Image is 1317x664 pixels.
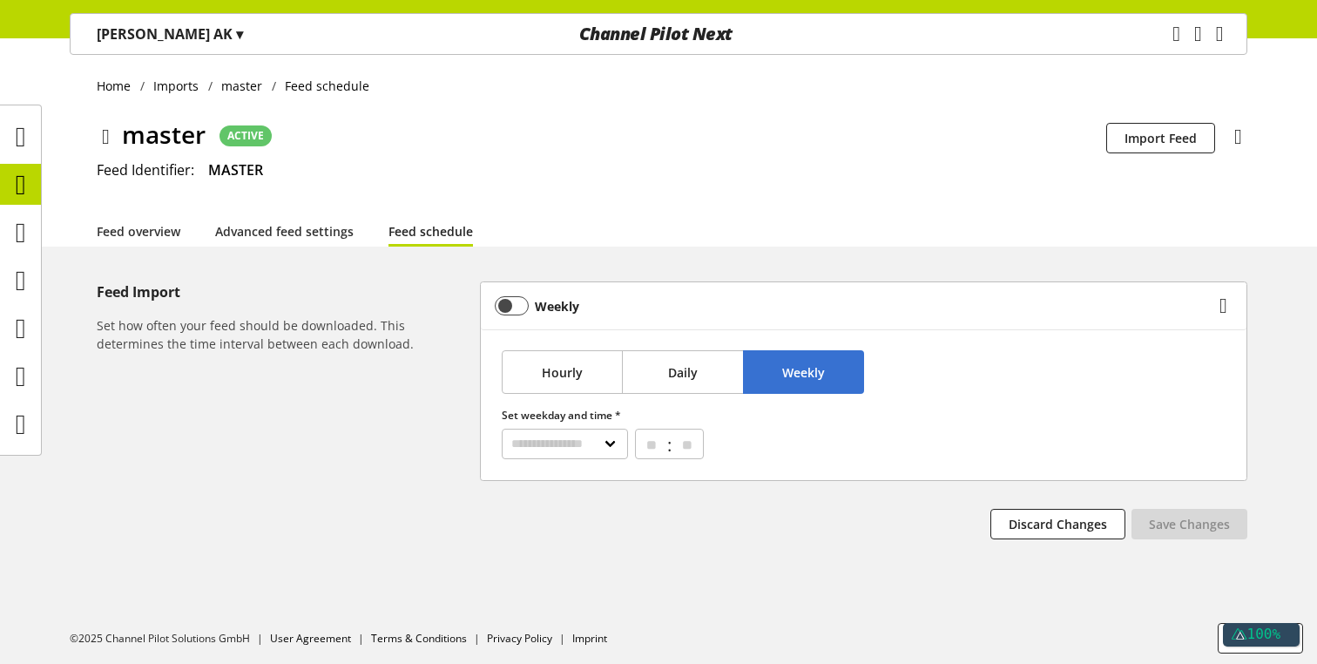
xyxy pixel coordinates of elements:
[236,24,243,44] span: ▾
[215,222,354,241] a: Advanced feed settings
[487,631,552,646] a: Privacy Policy
[1106,123,1215,153] button: Import Feed
[542,363,583,382] span: Hourly
[502,408,704,423] label: Set weekday and time *
[1131,509,1247,539] button: Save Changes
[990,509,1125,539] button: Discard Changes
[667,430,672,460] span: :
[213,77,272,95] a: master
[227,128,264,144] span: ACTIVE
[97,77,140,95] a: Home
[535,297,579,315] b: Weekly
[122,116,206,152] span: master
[1223,623,1300,647] div: 100%
[371,631,467,646] a: Terms & Conditions
[668,363,698,382] span: Daily
[97,316,473,353] h6: Set how often your feed should be downloaded. This determines the time interval between each down...
[743,350,864,394] button: Weekly
[70,631,270,647] li: ©2025 Channel Pilot Solutions GmbH
[388,222,473,241] a: Feed schedule
[782,363,825,382] span: Weekly
[1009,515,1107,533] span: Discard Changes
[1125,129,1197,147] span: Import Feed
[572,631,607,646] a: Imprint
[97,222,180,241] a: Feed overview
[221,77,262,95] span: master
[70,13,1247,55] nav: main navigation
[622,350,743,394] button: Daily
[97,24,243,44] p: [PERSON_NAME] AK
[208,160,263,180] span: MASTER
[97,160,194,180] span: Feed Identifier:
[502,350,623,394] button: Hourly
[270,631,351,646] a: User Agreement
[1218,623,1303,654] button: Support
[1149,515,1230,533] span: Save Changes
[145,77,208,95] a: Imports
[97,281,473,302] h5: Feed Import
